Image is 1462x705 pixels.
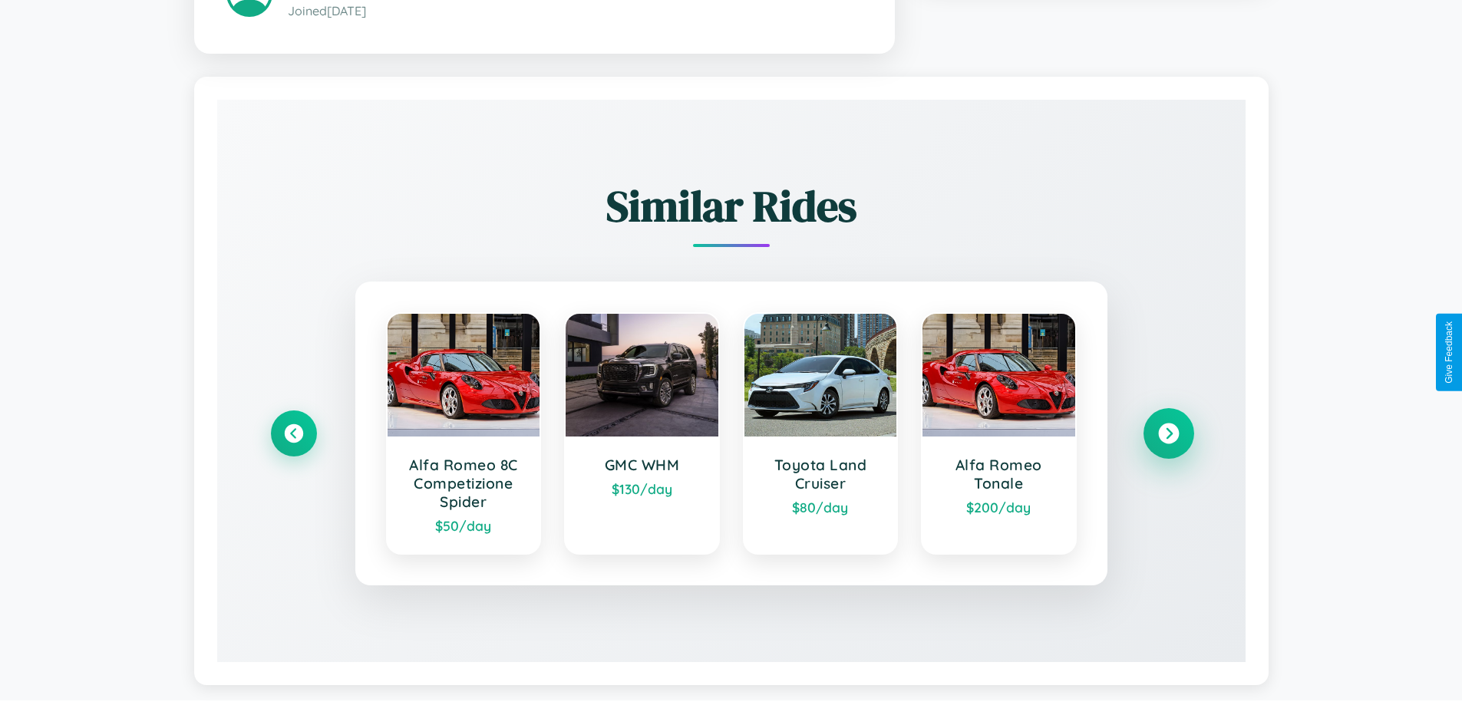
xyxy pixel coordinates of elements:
[921,312,1077,555] a: Alfa Romeo Tonale$200/day
[581,456,703,474] h3: GMC WHM
[403,456,525,511] h3: Alfa Romeo 8C Competizione Spider
[386,312,542,555] a: Alfa Romeo 8C Competizione Spider$50/day
[271,176,1192,236] h2: Similar Rides
[403,517,525,534] div: $ 50 /day
[1444,321,1454,384] div: Give Feedback
[938,456,1060,493] h3: Alfa Romeo Tonale
[743,312,899,555] a: Toyota Land Cruiser$80/day
[760,499,882,516] div: $ 80 /day
[760,456,882,493] h3: Toyota Land Cruiser
[564,312,720,555] a: GMC WHM$130/day
[581,480,703,497] div: $ 130 /day
[938,499,1060,516] div: $ 200 /day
